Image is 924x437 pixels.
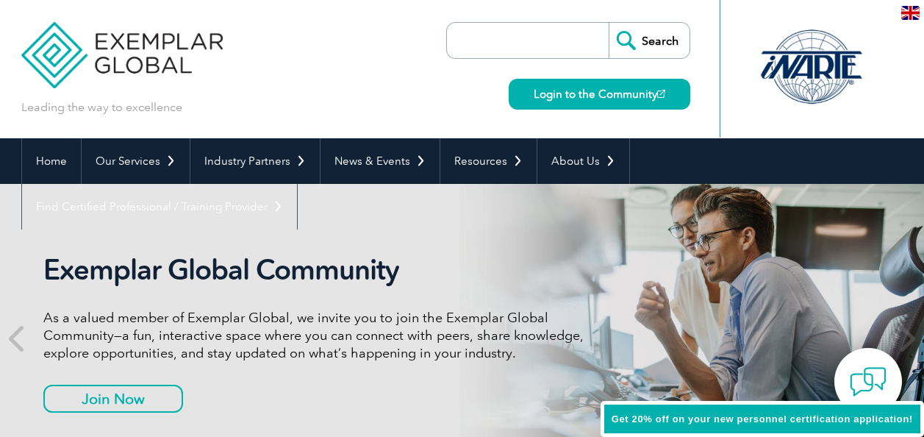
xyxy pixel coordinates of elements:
h2: Exemplar Global Community [43,253,595,287]
img: open_square.png [657,90,665,98]
a: Home [22,138,81,184]
p: As a valued member of Exemplar Global, we invite you to join the Exemplar Global Community—a fun,... [43,309,595,362]
a: Find Certified Professional / Training Provider [22,184,297,230]
a: About Us [537,138,629,184]
a: News & Events [320,138,440,184]
a: Industry Partners [190,138,320,184]
span: Get 20% off on your new personnel certification application! [612,413,913,424]
img: contact-chat.png [850,363,887,400]
a: Join Now [43,385,183,413]
a: Resources [440,138,537,184]
a: Login to the Community [509,79,690,110]
img: en [901,6,920,20]
input: Search [609,23,690,58]
p: Leading the way to excellence [21,99,182,116]
a: Our Services [82,138,190,184]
